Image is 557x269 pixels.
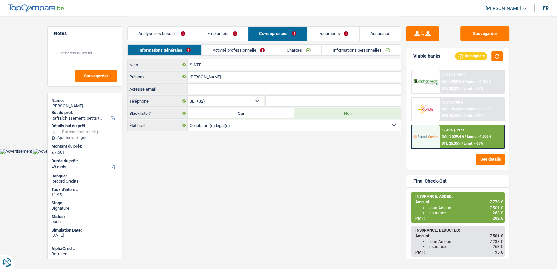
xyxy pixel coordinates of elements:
[486,6,521,11] span: [PERSON_NAME]
[428,206,503,210] div: Loan Amount:
[128,120,188,131] label: État civil
[492,250,503,255] span: 195 €
[128,27,196,41] a: Analyse des besoins
[442,114,461,118] span: DTI: 28.22%
[428,244,503,249] div: Insurance:
[8,4,64,12] img: TopCompare Logo
[322,45,401,55] a: Informations personnelles
[481,3,526,14] a: [PERSON_NAME]
[442,86,461,91] span: DTI: 28.23%
[52,103,118,109] div: [PERSON_NAME]
[442,141,461,146] span: DTI: 25.35%
[128,72,188,82] label: Prénom
[54,31,115,36] h5: Notes
[413,78,438,86] img: AlphaCredit
[75,70,117,82] button: Sauvegarder
[492,244,503,249] span: 263 €
[52,110,117,115] label: But du prêt:
[442,79,464,84] span: NAI: 3 059,5 €
[492,216,503,221] span: 202 €
[476,154,505,165] button: See details
[52,158,117,164] label: Durée du prêt:
[428,211,503,215] div: Insurance:
[52,135,118,140] div: Ajouter une ligne
[52,174,118,179] div: Banque:
[52,123,118,129] div: Détails but du prêt
[413,178,446,184] div: Final Check-Out
[188,108,294,118] label: Oui
[52,219,118,224] div: open
[465,79,466,84] span: /
[248,27,307,41] a: Co-emprunteur
[489,206,503,210] span: 7 501 €
[442,134,464,139] span: NAI: 3 539,4 €
[128,96,188,106] label: Téléphone
[464,86,483,91] span: Limit: <65%
[52,192,118,197] div: 11.95
[415,250,503,255] div: PMT:
[307,27,359,41] a: Documents
[413,103,438,115] img: Cofidis
[489,234,503,238] span: 7 501 €
[52,187,118,192] div: Taux d'intérêt:
[128,45,201,55] a: Informations générales
[442,73,465,77] div: 12.99% | 199 €
[276,45,321,55] a: Charges
[415,216,503,221] div: PMT:
[196,27,248,41] a: Emprunteur
[467,134,491,139] span: Limit: >1.506 €
[467,79,491,84] span: Limit: >1.000 €
[52,206,118,211] div: Signature
[52,200,118,206] div: Stage:
[360,27,401,41] a: Assurance
[464,114,485,118] span: Limit: <100%
[128,84,188,94] label: Adresse email
[462,114,463,118] span: /
[464,141,483,146] span: Limit: <65%
[465,107,466,111] span: /
[415,234,503,238] div: Amount:
[492,211,503,215] span: 268 €
[52,246,118,251] div: AlphaCredit:
[489,239,503,244] span: 7 238 €
[202,45,276,55] a: Activité professionnelle
[52,98,118,103] div: Name:
[415,228,503,233] div: INSURANCE, DEDUCTED:
[294,108,401,118] label: Non
[462,86,463,91] span: /
[465,134,466,139] span: /
[52,150,54,155] span: €
[266,96,401,106] input: 401020304
[52,228,118,233] div: Simulation Date:
[52,233,118,238] div: [DATE]
[467,107,491,111] span: Limit: >1.100 €
[415,194,503,199] div: INSURANCE, ADDED:
[462,141,463,146] span: /
[460,26,509,41] button: Sauvegarder
[128,59,188,70] label: Nom
[442,128,465,132] div: 12.49% | 197 €
[428,239,503,244] div: Loan Amount:
[543,5,549,11] div: fr
[413,53,440,59] div: Viable banks
[455,52,487,60] div: Incomplete
[52,144,117,149] label: Montant du prêt:
[128,108,188,118] label: Blacklisté ?
[413,131,438,143] img: Record Credits
[442,107,464,111] span: NAI: 3 059,8 €
[442,100,463,105] div: 12.9% | 198 €
[415,200,503,204] div: Amount:
[52,251,118,257] div: Refused
[52,214,118,219] div: Status:
[84,74,108,78] span: Sauvegarder
[489,200,503,204] span: 7 773 €
[33,149,65,154] img: Advertisement
[52,179,118,184] div: Record Credits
